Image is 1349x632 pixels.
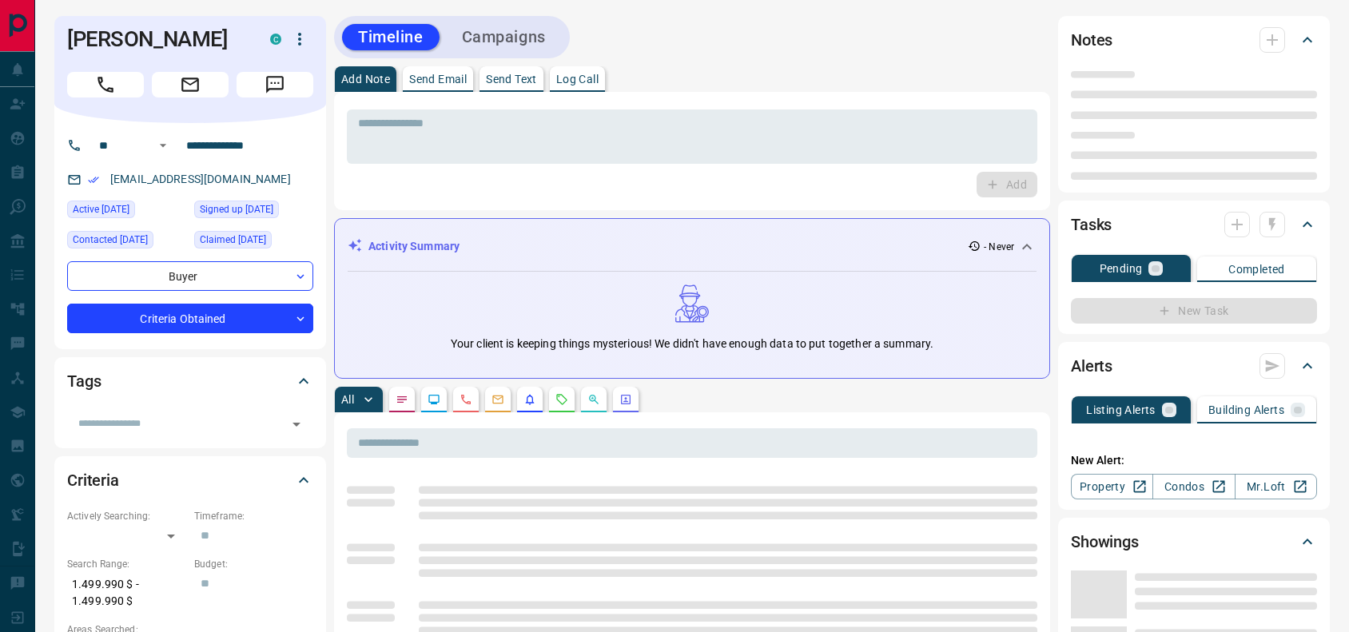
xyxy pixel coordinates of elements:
a: Property [1071,474,1153,499]
h2: Notes [1071,27,1112,53]
p: Actively Searching: [67,509,186,523]
a: [EMAIL_ADDRESS][DOMAIN_NAME] [110,173,291,185]
p: Log Call [556,74,599,85]
span: Signed up [DATE] [200,201,273,217]
p: Budget: [194,557,313,571]
svg: Agent Actions [619,393,632,406]
h1: [PERSON_NAME] [67,26,246,52]
p: Pending [1100,263,1143,274]
p: New Alert: [1071,452,1317,469]
p: Your client is keeping things mysterious! We didn't have enough data to put together a summary. [451,336,933,352]
p: Completed [1228,264,1285,275]
div: Fri Mar 08 2024 [67,201,186,223]
div: Buyer [67,261,313,291]
svg: Opportunities [587,393,600,406]
div: Tags [67,362,313,400]
p: Listing Alerts [1086,404,1156,415]
svg: Notes [396,393,408,406]
h2: Tags [67,368,101,394]
a: Mr.Loft [1235,474,1317,499]
h2: Tasks [1071,212,1112,237]
svg: Calls [460,393,472,406]
p: Timeframe: [194,509,313,523]
div: Activity Summary- Never [348,232,1037,261]
span: Email [152,72,229,97]
svg: Lead Browsing Activity [428,393,440,406]
p: Activity Summary [368,238,460,255]
button: Timeline [342,24,440,50]
svg: Listing Alerts [523,393,536,406]
div: Notes [1071,21,1317,59]
button: Open [285,413,308,435]
span: Claimed [DATE] [200,232,266,248]
button: Campaigns [446,24,562,50]
svg: Emails [491,393,504,406]
button: Open [153,136,173,155]
p: Add Note [341,74,390,85]
h2: Alerts [1071,353,1112,379]
span: Call [67,72,144,97]
div: Sun Sep 14 2025 [194,231,313,253]
span: Contacted [DATE] [73,232,148,248]
div: Showings [1071,523,1317,561]
div: condos.ca [270,34,281,45]
p: - Never [984,240,1014,254]
div: Criteria Obtained [67,304,313,333]
p: Send Email [409,74,467,85]
div: Mon Jan 18 2021 [194,201,313,223]
span: Active [DATE] [73,201,129,217]
p: Building Alerts [1208,404,1284,415]
p: 1.499.990 $ - 1.499.990 $ [67,571,186,614]
p: All [341,394,354,405]
h2: Showings [1071,529,1139,554]
div: Alerts [1071,347,1317,385]
a: Condos [1152,474,1235,499]
svg: Requests [555,393,568,406]
p: Search Range: [67,557,186,571]
div: Tue Jun 03 2025 [67,231,186,253]
span: Message [237,72,313,97]
div: Tasks [1071,205,1317,244]
svg: Email Verified [88,174,99,185]
div: Criteria [67,461,313,499]
h2: Criteria [67,467,119,493]
p: Send Text [486,74,537,85]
